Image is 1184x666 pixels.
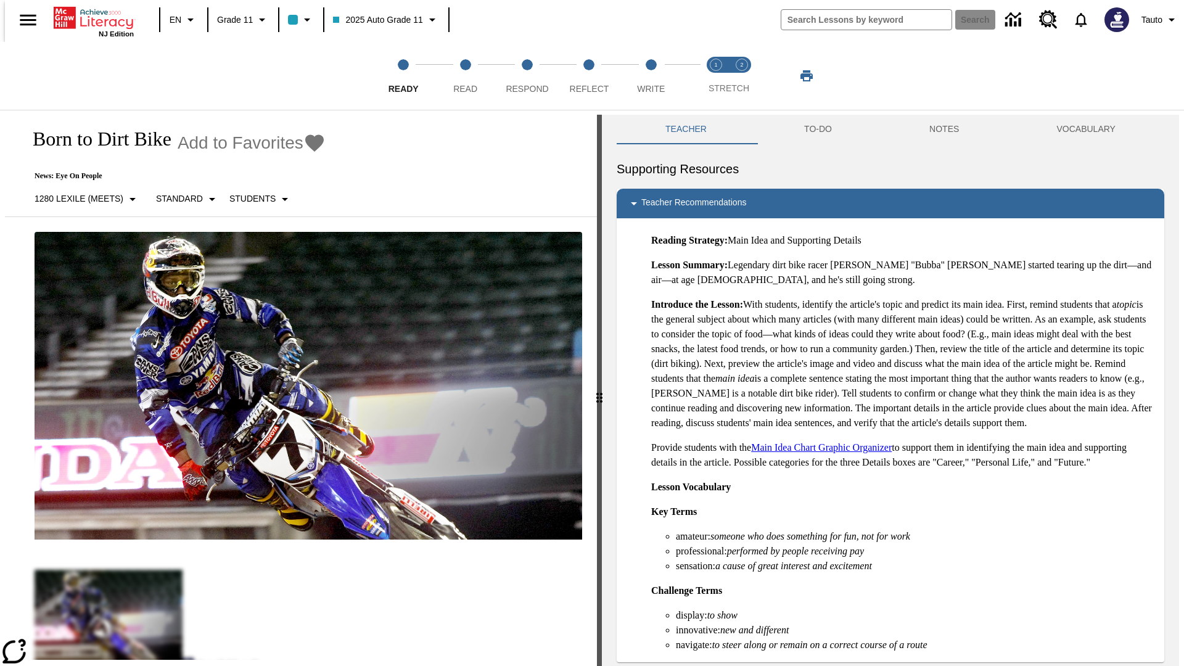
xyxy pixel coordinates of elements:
p: Standard [156,192,203,205]
button: Add to Favorites - Born to Dirt Bike [178,132,326,154]
button: NOTES [881,115,1008,144]
button: Select a new avatar [1097,4,1137,36]
strong: Challenge Terms [651,585,722,596]
p: With students, identify the article's topic and predict its main idea. First, remind students tha... [651,297,1154,430]
input: search field [781,10,952,30]
span: EN [170,14,181,27]
em: topic [1117,299,1137,310]
a: Main Idea Chart Graphic Organizer [751,442,892,453]
p: News: Eye On People [20,171,326,181]
h6: Supporting Resources [617,159,1164,179]
span: Write [637,84,665,94]
strong: Introduce the Lesson: [651,299,743,310]
img: Motocross racer James Stewart flies through the air on his dirt bike. [35,232,582,540]
div: Instructional Panel Tabs [617,115,1164,144]
em: performed by people receiving pay [727,546,864,556]
strong: Key Terms [651,506,697,517]
strong: Lesson Vocabulary [651,482,731,492]
span: NJ Edition [99,30,134,38]
div: activity [602,115,1179,666]
li: navigate: [676,638,1154,652]
button: Profile/Settings [1137,9,1184,31]
em: someone who does something for fun, not for work [710,531,910,541]
span: Ready [388,84,419,94]
button: Ready step 1 of 5 [368,42,439,110]
span: Grade 11 [217,14,253,27]
strong: Lesson Summary: [651,260,728,270]
span: Tauto [1141,14,1162,27]
button: Read step 2 of 5 [429,42,501,110]
span: STRETCH [709,83,749,93]
span: 2025 Auto Grade 11 [333,14,422,27]
button: Stretch Read step 1 of 2 [698,42,734,110]
a: Data Center [998,3,1032,37]
p: Legendary dirt bike racer [PERSON_NAME] "Bubba" [PERSON_NAME] started tearing up the dirt—and air... [651,258,1154,287]
button: Grade: Grade 11, Select a grade [212,9,274,31]
text: 1 [714,62,717,68]
button: Scaffolds, Standard [151,188,224,210]
a: Resource Center, Will open in new tab [1032,3,1065,36]
button: Class color is light blue. Change class color [283,9,319,31]
button: Select Lexile, 1280 Lexile (Meets) [30,188,145,210]
span: Add to Favorites [178,133,303,153]
button: Print [787,65,826,87]
li: display: [676,608,1154,623]
text: 2 [740,62,743,68]
em: to steer along or remain on a correct course of a route [712,639,927,650]
div: Home [54,4,134,38]
em: to show [707,610,738,620]
button: TO-DO [755,115,881,144]
a: Notifications [1065,4,1097,36]
button: Select Student [224,188,297,210]
button: Respond step 3 of 5 [491,42,563,110]
button: Open side menu [10,2,46,38]
em: new and different [720,625,789,635]
img: Avatar [1104,7,1129,32]
button: Stretch Respond step 2 of 2 [724,42,760,110]
p: Teacher Recommendations [641,196,746,211]
div: reading [5,115,597,660]
button: Write step 5 of 5 [615,42,687,110]
p: Students [229,192,276,205]
strong: Reading Strategy: [651,235,728,245]
p: 1280 Lexile (Meets) [35,192,123,205]
span: Reflect [570,84,609,94]
p: Provide students with the to support them in identifying the main idea and supporting details in ... [651,440,1154,470]
li: sensation: [676,559,1154,573]
button: Language: EN, Select a language [164,9,203,31]
p: Main Idea and Supporting Details [651,233,1154,248]
button: VOCABULARY [1008,115,1164,144]
em: a cause of great interest and excitement [715,561,872,571]
em: main idea [715,373,755,384]
span: Respond [506,84,548,94]
li: professional: [676,544,1154,559]
div: Teacher Recommendations [617,189,1164,218]
button: Reflect step 4 of 5 [553,42,625,110]
span: Read [453,84,477,94]
button: Class: 2025 Auto Grade 11, Select your class [328,9,444,31]
button: Teacher [617,115,755,144]
h1: Born to Dirt Bike [20,128,171,150]
li: amateur: [676,529,1154,544]
li: innovative: [676,623,1154,638]
div: Press Enter or Spacebar and then press right and left arrow keys to move the slider [597,115,602,666]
